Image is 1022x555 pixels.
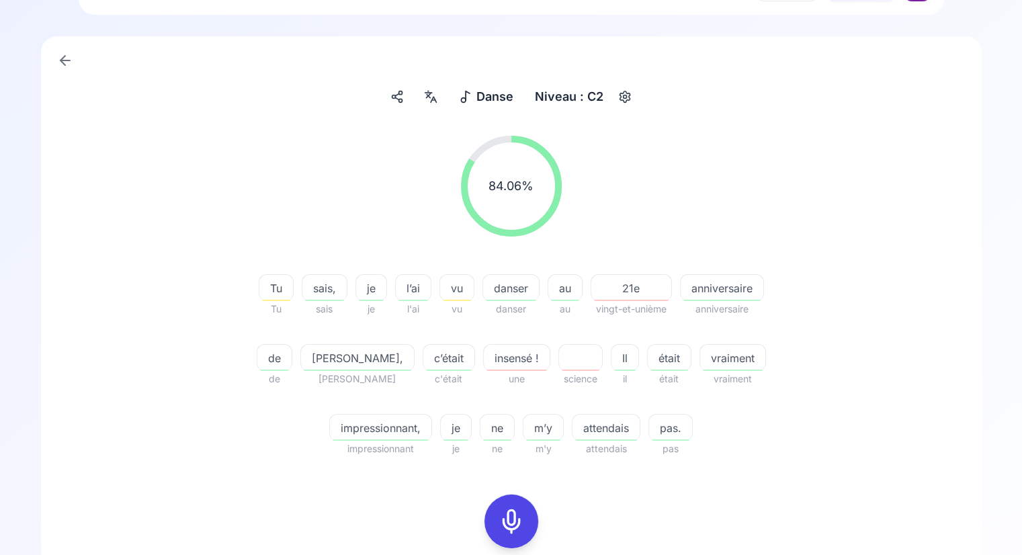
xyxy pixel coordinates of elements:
button: 21e [591,274,672,301]
button: je [355,274,387,301]
span: l'ai [395,301,431,317]
button: Niveau : C2 [529,85,636,109]
span: Il [611,350,638,366]
span: [PERSON_NAME] [300,371,415,387]
span: vingt-et-unième [591,301,672,317]
span: ne [480,441,515,457]
span: c’était [423,350,474,366]
span: [PERSON_NAME], [301,350,414,366]
button: ne [480,414,515,441]
span: 84.06 % [488,177,534,196]
button: vraiment [699,344,766,371]
button: je [440,414,472,441]
span: pas. [649,420,692,436]
span: Tu [259,301,294,317]
button: Il [611,344,639,371]
span: m’y [523,420,563,436]
button: Tu [259,274,294,301]
span: Tu [259,280,293,296]
span: au [548,280,582,296]
span: l’ai [396,280,431,296]
button: insensé ! [483,344,550,371]
button: anniversaire [680,274,764,301]
span: sais, [302,280,347,296]
span: anniversaire [680,301,764,317]
span: impressionnant, [330,420,431,436]
span: c'était [423,371,475,387]
span: une [483,371,550,387]
span: danser [483,280,539,296]
button: c’était [423,344,475,371]
button: danser [482,274,540,301]
button: vu [439,274,474,301]
span: impressionnant [329,441,432,457]
span: attendais [572,441,640,457]
span: sais [302,301,347,317]
span: il [611,371,639,387]
span: m'y [523,441,564,457]
span: était [648,350,691,366]
span: je [440,441,472,457]
span: de [257,350,292,366]
button: était [647,344,691,371]
button: au [548,274,583,301]
span: vu [439,301,474,317]
button: sais, [302,274,347,301]
span: je [356,280,386,296]
span: insensé ! [484,350,550,366]
button: pas. [648,414,693,441]
button: attendais [572,414,640,441]
span: était [647,371,691,387]
span: attendais [572,420,640,436]
span: Danse [476,87,513,106]
button: l’ai [395,274,431,301]
span: anniversaire [681,280,763,296]
div: Niveau : C2 [529,85,609,109]
span: vu [440,280,474,296]
button: m’y [523,414,564,441]
span: 21e [591,280,671,296]
span: vraiment [699,371,766,387]
span: au [548,301,583,317]
span: ne [480,420,514,436]
button: [PERSON_NAME], [300,344,415,371]
span: vraiment [700,350,765,366]
span: de [257,371,292,387]
button: de [257,344,292,371]
span: danser [482,301,540,317]
button: impressionnant, [329,414,432,441]
span: pas [648,441,693,457]
button: Danse [454,85,519,109]
span: je [441,420,471,436]
span: science [558,371,603,387]
span: je [355,301,387,317]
